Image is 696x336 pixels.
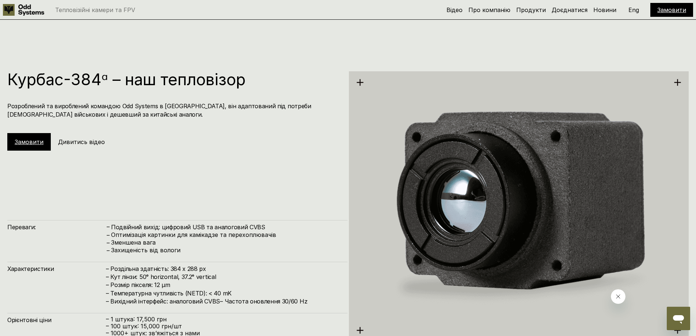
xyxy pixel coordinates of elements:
p: Eng [628,7,639,13]
h4: Розроблений та вироблений командою Odd Systems в [GEOGRAPHIC_DATA], він адаптований під потреби [... [7,102,340,118]
a: Продукти [516,6,546,14]
p: – 1 штука: 17,500 грн [106,316,340,323]
p: Зменшена вага [111,239,340,246]
h5: Дивитись відео [58,138,105,146]
iframe: Закрити повідомлення [611,289,625,304]
h4: – [107,246,110,254]
a: Про компанію [468,6,510,14]
p: Оптимізація картинки для камікадзе та перехоплювачів [111,231,340,238]
h4: – Роздільна здатність: 384 x 288 px – Кут лінзи: 50° horizontal, 37.2° vertical – Розмір пікселя:... [106,265,340,306]
a: Відео [446,6,463,14]
iframe: Кнопка для запуску вікна повідомлень [667,307,690,330]
h1: Курбас-384ᵅ – наш тепловізор [7,71,340,87]
a: Замовити [657,6,686,14]
span: Вітаю! Маєте питання? [4,5,67,11]
h4: – [107,239,110,247]
p: Захищеність від вологи [111,247,340,254]
h4: Переваги: [7,223,106,231]
h4: – [107,223,110,231]
a: Замовити [15,138,43,146]
a: Новини [593,6,616,14]
h4: – [107,231,110,239]
h4: Характеристики [7,265,106,273]
p: – 100 штук: 15,000 грн/шт [106,323,340,330]
a: Доєднатися [552,6,587,14]
h4: Орієнтовні ціни [7,316,106,324]
h4: Подвійний вихід: цифровий USB та аналоговий CVBS [111,223,340,231]
p: Тепловізійні камери та FPV [55,7,135,13]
